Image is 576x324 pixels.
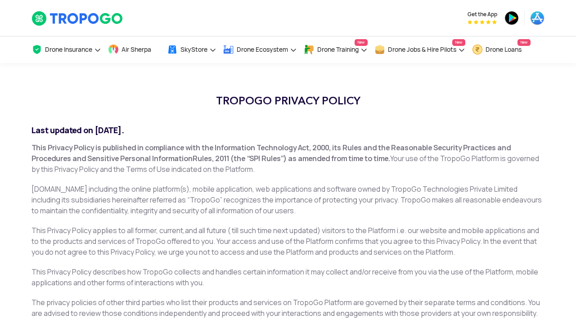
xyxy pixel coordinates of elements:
[108,36,160,63] a: Air Sherpa
[486,46,522,53] span: Drone Loans
[468,11,497,18] span: Get the App
[223,36,297,63] a: Drone Ecosystem
[31,125,544,136] h2: Last updated on [DATE].
[31,36,101,63] a: Drone Insurance
[121,46,151,53] span: Air Sherpa
[31,297,544,319] p: The privacy policies of other third parties who list their products and services on TropoGo Platf...
[31,267,544,288] p: This Privacy Policy describes how TropoGo collects and handles certain information it may collect...
[31,11,124,26] img: TropoGo Logo
[31,143,544,175] p: Your use of the TropoGo Platform is governed by this Privacy Policy and the Terms of Use indicate...
[452,39,465,46] span: New
[374,36,465,63] a: Drone Jobs & Hire PilotsNew
[388,46,456,53] span: Drone Jobs & Hire Pilots
[31,143,511,163] strong: This Privacy Policy is published in compliance with the Information Technology Act, 2000, its Rul...
[304,36,368,63] a: Drone TrainingNew
[31,90,544,112] h1: TROPOGO PRIVACY POLICY
[31,184,544,216] p: [DOMAIN_NAME] including the online platform(s), mobile application, web applications and software...
[45,46,92,53] span: Drone Insurance
[504,11,519,25] img: ic_playstore.png
[530,11,544,25] img: ic_appstore.png
[468,20,497,24] img: App Raking
[31,225,544,258] p: This Privacy Policy applies to all former, current,and all future ( till such time next updated) ...
[180,46,207,53] span: SkyStore
[517,39,531,46] span: New
[237,46,288,53] span: Drone Ecosystem
[317,46,359,53] span: Drone Training
[472,36,531,63] a: Drone LoansNew
[167,36,216,63] a: SkyStore
[355,39,368,46] span: New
